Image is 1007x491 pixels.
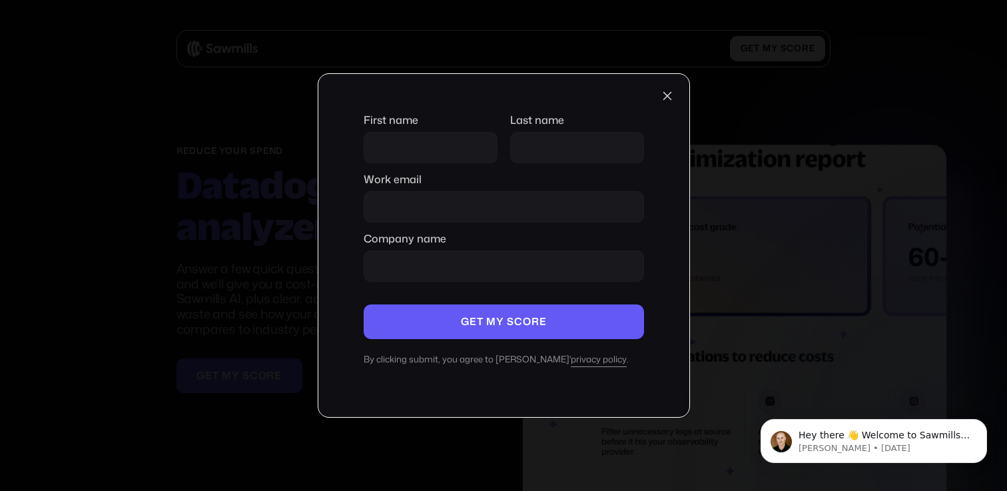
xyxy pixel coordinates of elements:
label: Last name [510,114,644,127]
span: Hey there 👋 Welcome to Sawmills. The smart telemetry management platform that solves cost, qualit... [58,39,229,115]
a: privacy policy [571,354,627,367]
label: Company name [364,233,644,245]
form: Company name [364,114,644,367]
p: Message from Winston, sent 19w ago [58,51,230,63]
div: By clicking submit, you agree to [PERSON_NAME]' . [364,354,644,367]
iframe: Intercom notifications message [741,391,1007,484]
label: Work email [364,173,644,186]
label: First name [364,114,498,127]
